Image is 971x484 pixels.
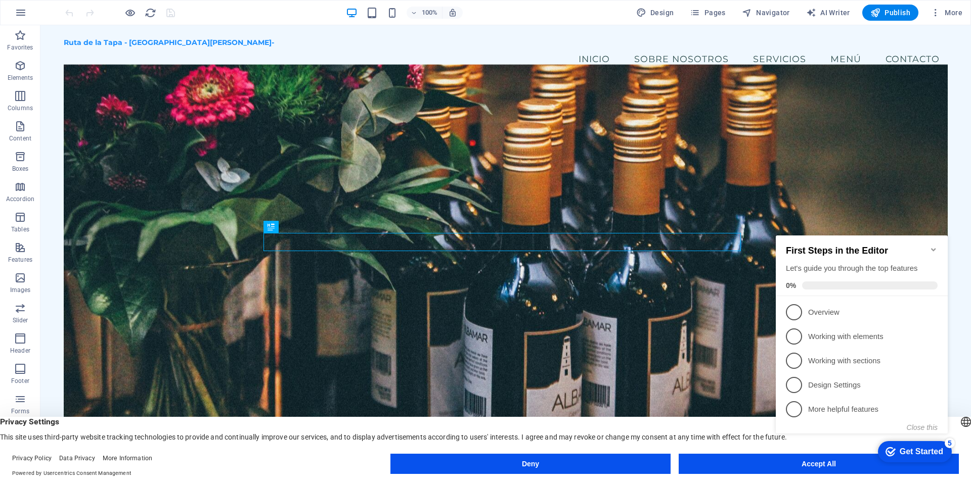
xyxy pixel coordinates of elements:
[4,104,176,128] li: Working with elements
[448,8,457,17] i: On resize automatically adjust zoom level to fit chosen device.
[173,217,183,227] div: 5
[742,8,790,18] span: Navigator
[36,86,158,97] p: Overview
[870,8,910,18] span: Publish
[11,225,29,233] p: Tables
[4,128,176,152] li: Working with sections
[8,256,32,264] p: Features
[36,111,158,121] p: Working with elements
[9,134,31,142] p: Content
[36,183,158,194] p: More helpful features
[36,159,158,170] p: Design Settings
[926,5,966,21] button: More
[636,8,674,18] span: Design
[931,8,962,18] span: More
[7,43,33,52] p: Favorites
[13,316,28,324] p: Slider
[802,5,854,21] button: AI Writer
[4,79,176,104] li: Overview
[632,5,678,21] div: Design (Ctrl+Alt+Y)
[407,7,443,19] button: 100%
[144,7,156,19] button: reload
[128,226,171,235] div: Get Started
[124,7,136,19] button: Click here to leave preview mode and continue editing
[862,5,918,21] button: Publish
[135,203,166,211] button: Close this
[12,165,29,173] p: Boxes
[8,74,33,82] p: Elements
[14,42,166,53] div: Let's guide you through the top features
[145,7,156,19] i: Reload page
[106,220,180,241] div: Get Started 5 items remaining, 0% complete
[14,25,166,35] h2: First Steps in the Editor
[158,25,166,33] div: Minimize checklist
[8,104,33,112] p: Columns
[36,135,158,146] p: Working with sections
[4,152,176,176] li: Design Settings
[14,61,30,69] span: 0%
[690,8,725,18] span: Pages
[422,7,438,19] h6: 100%
[632,5,678,21] button: Design
[10,286,31,294] p: Images
[4,176,176,201] li: More helpful features
[11,377,29,385] p: Footer
[686,5,729,21] button: Pages
[738,5,794,21] button: Navigator
[806,8,850,18] span: AI Writer
[10,347,30,355] p: Header
[6,195,34,203] p: Accordion
[11,407,29,415] p: Forms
